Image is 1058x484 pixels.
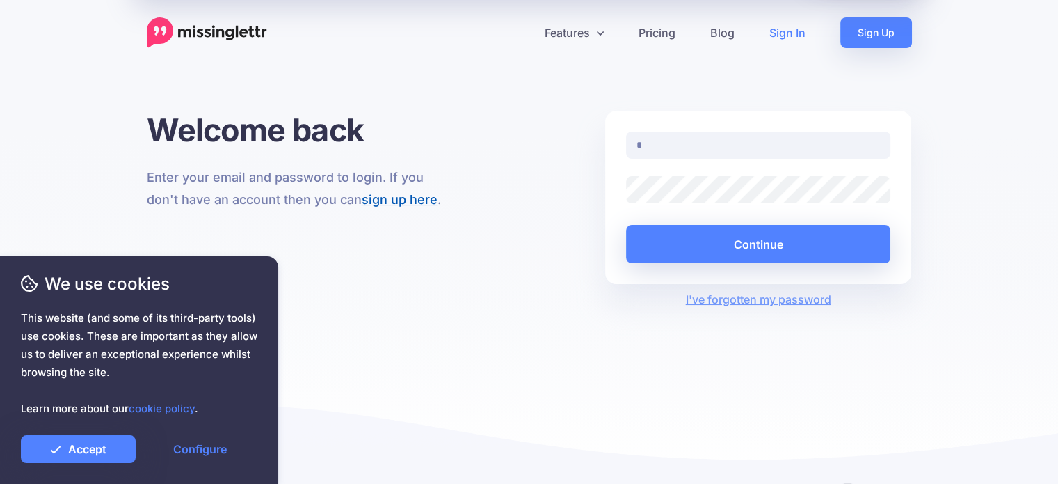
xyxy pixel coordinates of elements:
[143,435,257,463] a: Configure
[621,17,693,48] a: Pricing
[21,435,136,463] a: Accept
[362,192,438,207] a: sign up here
[129,402,195,415] a: cookie policy
[752,17,823,48] a: Sign In
[527,17,621,48] a: Features
[21,272,257,296] span: We use cookies
[147,166,454,211] p: Enter your email and password to login. If you don't have an account then you can .
[686,292,831,306] a: I've forgotten my password
[147,111,454,149] h1: Welcome back
[693,17,752,48] a: Blog
[626,225,891,263] button: Continue
[840,17,912,48] a: Sign Up
[21,309,257,418] span: This website (and some of its third-party tools) use cookies. These are important as they allow u...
